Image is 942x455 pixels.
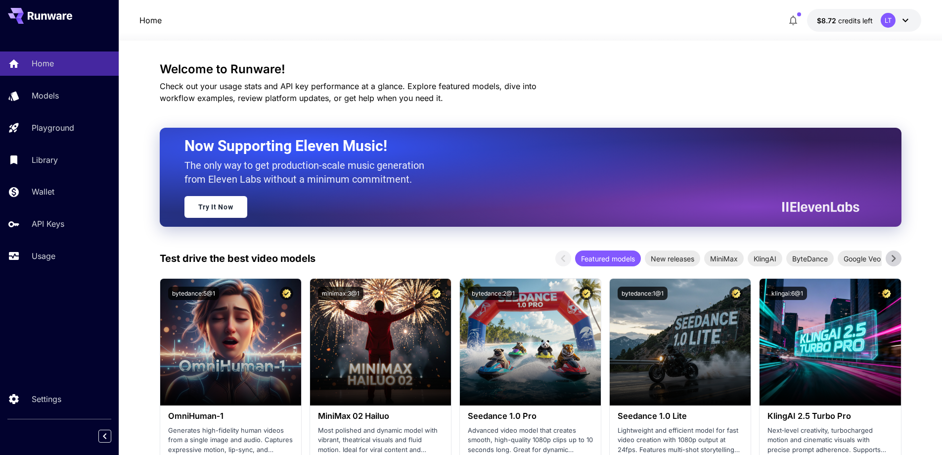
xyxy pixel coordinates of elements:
[106,427,119,445] div: Collapse sidebar
[817,15,873,26] div: $8.72118
[32,57,54,69] p: Home
[184,137,852,155] h2: Now Supporting Eleven Music!
[618,426,743,455] p: Lightweight and efficient model for fast video creation with 1080p output at 24fps. Features mult...
[760,279,900,405] img: alt
[280,287,293,300] button: Certified Model – Vetted for best performance and includes a commercial license.
[168,426,293,455] p: Generates high-fidelity human videos from a single image and audio. Captures expressive motion, l...
[160,62,901,76] h3: Welcome to Runware!
[580,287,593,300] button: Certified Model – Vetted for best performance and includes a commercial license.
[748,251,782,266] div: KlingAI
[748,253,782,264] span: KlingAI
[767,411,893,421] h3: KlingAI 2.5 Turbo Pro
[610,279,751,405] img: alt
[817,16,838,25] span: $8.72
[618,411,743,421] h3: Seedance 1.0 Lite
[704,253,744,264] span: MiniMax
[460,279,601,405] img: alt
[880,287,893,300] button: Certified Model – Vetted for best performance and includes a commercial license.
[645,253,700,264] span: New releases
[575,253,641,264] span: Featured models
[160,251,315,266] p: Test drive the best video models
[729,287,743,300] button: Certified Model – Vetted for best performance and includes a commercial license.
[184,196,247,218] a: Try It Now
[139,14,162,26] a: Home
[32,218,64,230] p: API Keys
[98,430,111,443] button: Collapse sidebar
[32,393,61,405] p: Settings
[468,426,593,455] p: Advanced video model that creates smooth, high-quality 1080p clips up to 10 seconds long. Great f...
[318,411,443,421] h3: MiniMax 02 Hailuo
[168,287,219,300] button: bytedance:5@1
[704,251,744,266] div: MiniMax
[32,122,74,134] p: Playground
[786,253,834,264] span: ByteDance
[318,287,363,300] button: minimax:3@1
[160,81,537,103] span: Check out your usage stats and API key performance at a glance. Explore featured models, dive int...
[32,250,55,262] p: Usage
[310,279,451,405] img: alt
[838,251,887,266] div: Google Veo
[168,411,293,421] h3: OmniHuman‑1
[575,251,641,266] div: Featured models
[468,411,593,421] h3: Seedance 1.0 Pro
[160,279,301,405] img: alt
[645,251,700,266] div: New releases
[184,158,432,186] p: The only way to get production-scale music generation from Eleven Labs without a minimum commitment.
[32,186,54,198] p: Wallet
[430,287,443,300] button: Certified Model – Vetted for best performance and includes a commercial license.
[139,14,162,26] nav: breadcrumb
[767,426,893,455] p: Next‑level creativity, turbocharged motion and cinematic visuals with precise prompt adherence. S...
[838,253,887,264] span: Google Veo
[318,426,443,455] p: Most polished and dynamic model with vibrant, theatrical visuals and fluid motion. Ideal for vira...
[786,251,834,266] div: ByteDance
[32,154,58,166] p: Library
[468,287,519,300] button: bytedance:2@1
[881,13,896,28] div: LT
[767,287,807,300] button: klingai:6@1
[618,287,668,300] button: bytedance:1@1
[838,16,873,25] span: credits left
[807,9,921,32] button: $8.72118LT
[32,90,59,101] p: Models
